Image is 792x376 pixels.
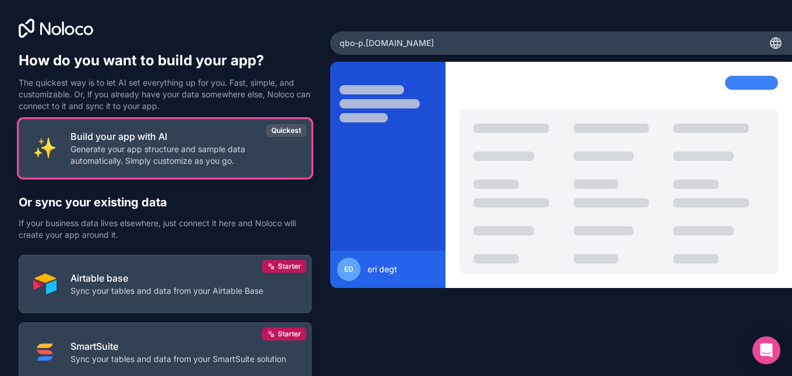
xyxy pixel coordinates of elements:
h1: How do you want to build your app? [19,51,312,70]
div: Open Intercom Messenger [752,336,780,364]
img: AIRTABLE [33,272,56,296]
p: Generate your app structure and sample data automatically. Simply customize as you go. [70,143,297,167]
p: Sync your tables and data from your SmartSuite solution [70,353,286,365]
p: Build your app with AI [70,129,297,143]
span: Starter [278,329,301,339]
div: Quickest [266,124,306,137]
span: qbo-p .[DOMAIN_NAME] [340,37,434,49]
span: eri degt [367,263,397,275]
h2: Or sync your existing data [19,194,312,210]
button: AIRTABLEAirtable baseSync your tables and data from your Airtable BaseStarter [19,255,312,314]
span: ed [344,265,353,274]
p: Sync your tables and data from your Airtable Base [70,285,263,297]
p: If your business data lives elsewhere, just connect it here and Noloco will create your app aroun... [19,217,312,241]
img: SMART_SUITE [33,340,56,364]
p: Airtable base [70,271,263,285]
p: The quickest way is to let AI set everything up for you. Fast, simple, and customizable. Or, if y... [19,77,312,112]
button: INTERNAL_WITH_AIBuild your app with AIGenerate your app structure and sample data automatically. ... [19,119,312,178]
img: INTERNAL_WITH_AI [33,136,56,160]
span: Starter [278,262,301,271]
p: SmartSuite [70,339,286,353]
